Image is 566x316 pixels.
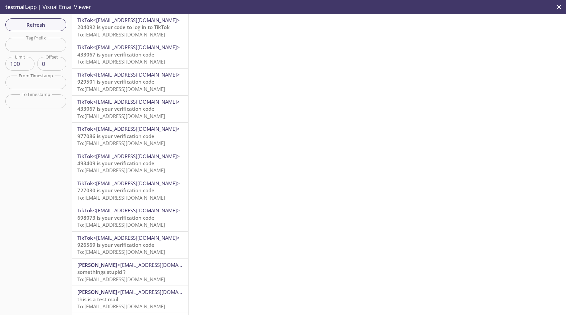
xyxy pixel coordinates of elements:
[77,78,154,85] span: 929501 is your verification code
[77,24,170,30] span: 204092 is your code to log in to TikTok
[77,261,117,268] span: [PERSON_NAME]
[77,194,165,201] span: To: [EMAIL_ADDRESS][DOMAIN_NAME]
[77,269,126,275] span: somethings stupid ?
[77,140,165,146] span: To: [EMAIL_ADDRESS][DOMAIN_NAME]
[77,221,165,228] span: To: [EMAIL_ADDRESS][DOMAIN_NAME]
[77,180,93,187] span: TikTok
[77,160,154,167] span: 493409 is your verification code
[77,31,165,38] span: To: [EMAIL_ADDRESS][DOMAIN_NAME]
[93,17,180,23] span: <[EMAIL_ADDRESS][DOMAIN_NAME]>
[72,41,188,68] div: TikTok<[EMAIL_ADDRESS][DOMAIN_NAME]>433067 is your verification codeTo:[EMAIL_ADDRESS][DOMAIN_NAME]
[77,214,154,221] span: 698073 is your verification code
[77,125,93,132] span: TikTok
[72,177,188,204] div: TikTok<[EMAIL_ADDRESS][DOMAIN_NAME]>727030 is your verification codeTo:[EMAIL_ADDRESS][DOMAIN_NAME]
[5,18,66,31] button: Refresh
[77,86,165,92] span: To: [EMAIL_ADDRESS][DOMAIN_NAME]
[77,105,154,112] span: 433067 is your verification code
[5,3,26,11] span: testmail
[117,261,204,268] span: <[EMAIL_ADDRESS][DOMAIN_NAME]>
[72,14,188,41] div: TikTok<[EMAIL_ADDRESS][DOMAIN_NAME]>204092 is your code to log in to TikTokTo:[EMAIL_ADDRESS][DOM...
[77,133,154,139] span: 977086 is your verification code
[93,153,180,160] span: <[EMAIL_ADDRESS][DOMAIN_NAME]>
[72,259,188,286] div: [PERSON_NAME]<[EMAIL_ADDRESS][DOMAIN_NAME]>somethings stupid ?To:[EMAIL_ADDRESS][DOMAIN_NAME]
[72,96,188,122] div: TikTok<[EMAIL_ADDRESS][DOMAIN_NAME]>433067 is your verification codeTo:[EMAIL_ADDRESS][DOMAIN_NAME]
[77,153,93,160] span: TikTok
[77,44,93,50] span: TikTok
[77,17,93,23] span: TikTok
[72,286,188,313] div: [PERSON_NAME]<[EMAIL_ADDRESS][DOMAIN_NAME]>this is a test mailTo:[EMAIL_ADDRESS][DOMAIN_NAME]
[77,234,93,241] span: TikTok
[72,150,188,177] div: TikTok<[EMAIL_ADDRESS][DOMAIN_NAME]>493409 is your verification codeTo:[EMAIL_ADDRESS][DOMAIN_NAME]
[77,289,117,295] span: [PERSON_NAME]
[72,204,188,231] div: TikTok<[EMAIL_ADDRESS][DOMAIN_NAME]>698073 is your verification codeTo:[EMAIL_ADDRESS][DOMAIN_NAME]
[77,207,93,214] span: TikTok
[77,276,165,283] span: To: [EMAIL_ADDRESS][DOMAIN_NAME]
[77,71,93,78] span: TikTok
[77,51,154,58] span: 433067 is your verification code
[77,241,154,248] span: 926569 is your verification code
[77,187,154,194] span: 727030 is your verification code
[77,113,165,119] span: To: [EMAIL_ADDRESS][DOMAIN_NAME]
[72,232,188,258] div: TikTok<[EMAIL_ADDRESS][DOMAIN_NAME]>926569 is your verification codeTo:[EMAIL_ADDRESS][DOMAIN_NAME]
[93,180,180,187] span: <[EMAIL_ADDRESS][DOMAIN_NAME]>
[77,248,165,255] span: To: [EMAIL_ADDRESS][DOMAIN_NAME]
[93,234,180,241] span: <[EMAIL_ADDRESS][DOMAIN_NAME]>
[117,289,204,295] span: <[EMAIL_ADDRESS][DOMAIN_NAME]>
[72,69,188,95] div: TikTok<[EMAIL_ADDRESS][DOMAIN_NAME]>929501 is your verification codeTo:[EMAIL_ADDRESS][DOMAIN_NAME]
[77,98,93,105] span: TikTok
[93,125,180,132] span: <[EMAIL_ADDRESS][DOMAIN_NAME]>
[77,303,165,310] span: To: [EMAIL_ADDRESS][DOMAIN_NAME]
[93,98,180,105] span: <[EMAIL_ADDRESS][DOMAIN_NAME]>
[93,44,180,50] span: <[EMAIL_ADDRESS][DOMAIN_NAME]>
[77,296,118,303] span: this is a test mail
[77,58,165,65] span: To: [EMAIL_ADDRESS][DOMAIN_NAME]
[11,20,61,29] span: Refresh
[72,123,188,149] div: TikTok<[EMAIL_ADDRESS][DOMAIN_NAME]>977086 is your verification codeTo:[EMAIL_ADDRESS][DOMAIN_NAME]
[93,71,180,78] span: <[EMAIL_ADDRESS][DOMAIN_NAME]>
[77,167,165,174] span: To: [EMAIL_ADDRESS][DOMAIN_NAME]
[93,207,180,214] span: <[EMAIL_ADDRESS][DOMAIN_NAME]>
